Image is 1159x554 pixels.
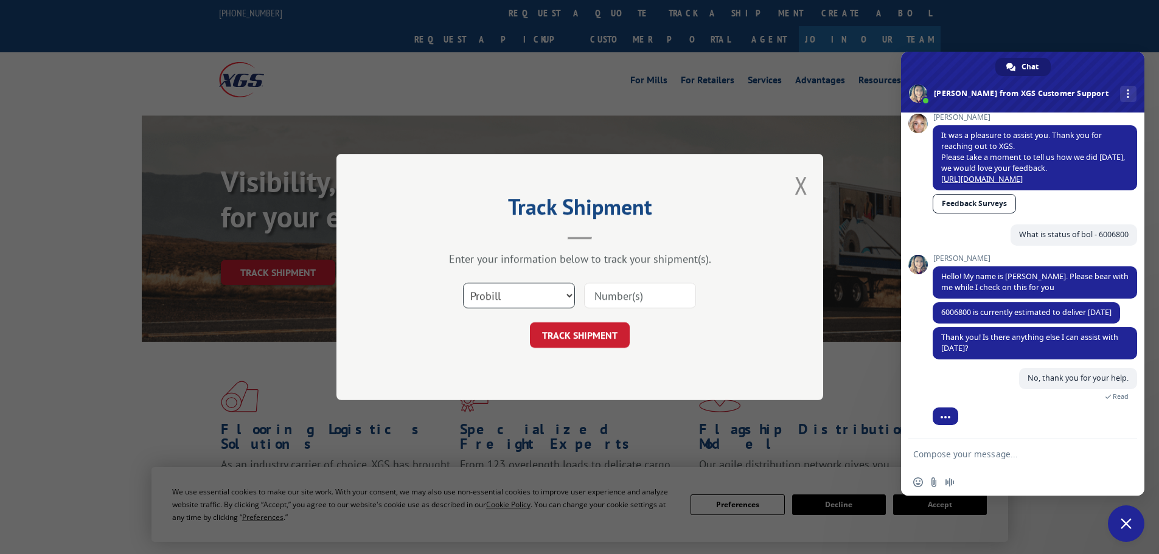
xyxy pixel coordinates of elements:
span: [PERSON_NAME] [933,113,1137,122]
span: Send a file [929,477,939,487]
h2: Track Shipment [397,198,762,221]
span: What is status of bol - 6006800 [1019,229,1129,240]
span: Thank you! Is there anything else I can assist with [DATE]? [941,332,1118,353]
textarea: Compose your message... [913,449,1105,460]
span: It was a pleasure to assist you. Thank you for reaching out to XGS. Please take a moment to tell ... [941,130,1125,184]
a: Feedback Surveys [933,194,1016,213]
span: Chat [1022,58,1039,76]
span: No, thank you for your help. [1028,373,1129,383]
div: More channels [1120,86,1136,102]
span: [PERSON_NAME] [933,254,1137,263]
input: Number(s) [584,283,696,308]
span: Audio message [945,477,955,487]
span: Read [1113,392,1129,401]
div: Chat [995,58,1051,76]
div: Close chat [1108,505,1144,542]
button: TRACK SHIPMENT [530,322,630,348]
a: [URL][DOMAIN_NAME] [941,174,1023,184]
button: Close modal [795,169,808,201]
span: Hello! My name is [PERSON_NAME]. Please bear with me while I check on this for you [941,271,1129,293]
span: Insert an emoji [913,477,923,487]
span: 6006800 is currently estimated to deliver [DATE] [941,307,1112,317]
div: Enter your information below to track your shipment(s). [397,252,762,266]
